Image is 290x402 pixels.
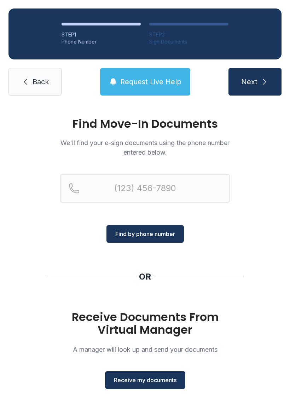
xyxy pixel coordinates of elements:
[115,230,175,238] span: Find by phone number
[60,311,230,336] h1: Receive Documents From Virtual Manager
[139,271,151,282] div: OR
[149,31,228,38] div: STEP 2
[114,376,176,384] span: Receive my documents
[241,77,257,87] span: Next
[149,38,228,45] div: Sign Documents
[120,77,181,87] span: Request Live Help
[60,118,230,130] h1: Find Move-In Documents
[62,31,141,38] div: STEP 1
[60,138,230,157] p: We'll find your e-sign documents using the phone number entered below.
[33,77,49,87] span: Back
[60,345,230,354] p: A manager will look up and send your documents
[62,38,141,45] div: Phone Number
[60,174,230,202] input: Reservation phone number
